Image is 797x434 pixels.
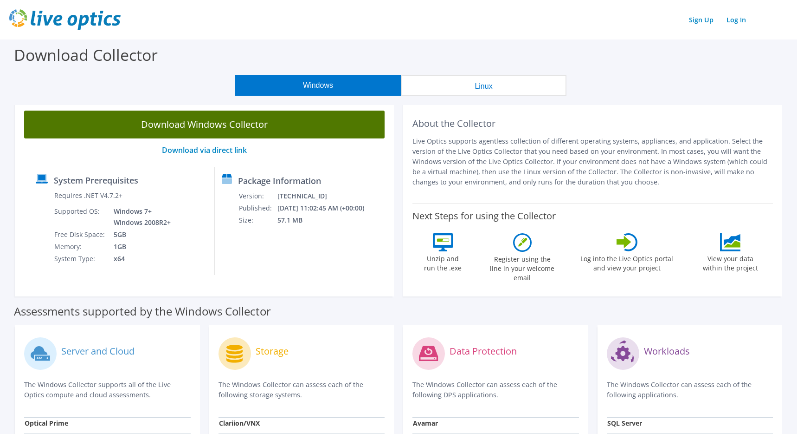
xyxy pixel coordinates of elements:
[9,9,121,30] img: live_optics_svg.svg
[277,202,377,214] td: [DATE] 11:02:45 AM (+00:00)
[488,252,557,283] label: Register using the line in your welcome email
[14,44,158,66] label: Download Collector
[107,241,173,253] td: 1GB
[412,136,773,187] p: Live Optics supports agentless collection of different operating systems, appliances, and applica...
[25,419,68,427] strong: Optical Prime
[54,253,107,265] td: System Type:
[722,13,751,26] a: Log In
[24,380,191,400] p: The Windows Collector supports all of the Live Optics compute and cloud assessments.
[54,191,122,200] label: Requires .NET V4.7.2+
[277,190,377,202] td: [TECHNICAL_ID]
[107,205,173,229] td: Windows 7+ Windows 2008R2+
[14,307,271,316] label: Assessments supported by the Windows Collector
[277,214,377,226] td: 57.1 MB
[54,229,107,241] td: Free Disk Space:
[256,347,289,356] label: Storage
[219,419,260,427] strong: Clariion/VNX
[61,347,135,356] label: Server and Cloud
[607,419,642,427] strong: SQL Server
[644,347,690,356] label: Workloads
[412,210,556,222] label: Next Steps for using the Collector
[238,190,277,202] td: Version:
[219,380,385,400] p: The Windows Collector can assess each of the following storage systems.
[412,380,579,400] p: The Windows Collector can assess each of the following DPS applications.
[413,419,438,427] strong: Avamar
[54,205,107,229] td: Supported OS:
[162,145,247,155] a: Download via direct link
[401,75,566,96] button: Linux
[684,13,718,26] a: Sign Up
[235,75,401,96] button: Windows
[107,253,173,265] td: x64
[238,176,321,185] label: Package Information
[412,118,773,129] h2: About the Collector
[238,214,277,226] td: Size:
[24,111,385,138] a: Download Windows Collector
[607,380,773,400] p: The Windows Collector can assess each of the following applications.
[697,251,764,273] label: View your data within the project
[54,176,138,185] label: System Prerequisites
[107,229,173,241] td: 5GB
[450,347,517,356] label: Data Protection
[238,202,277,214] td: Published:
[54,241,107,253] td: Memory:
[580,251,674,273] label: Log into the Live Optics portal and view your project
[422,251,464,273] label: Unzip and run the .exe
